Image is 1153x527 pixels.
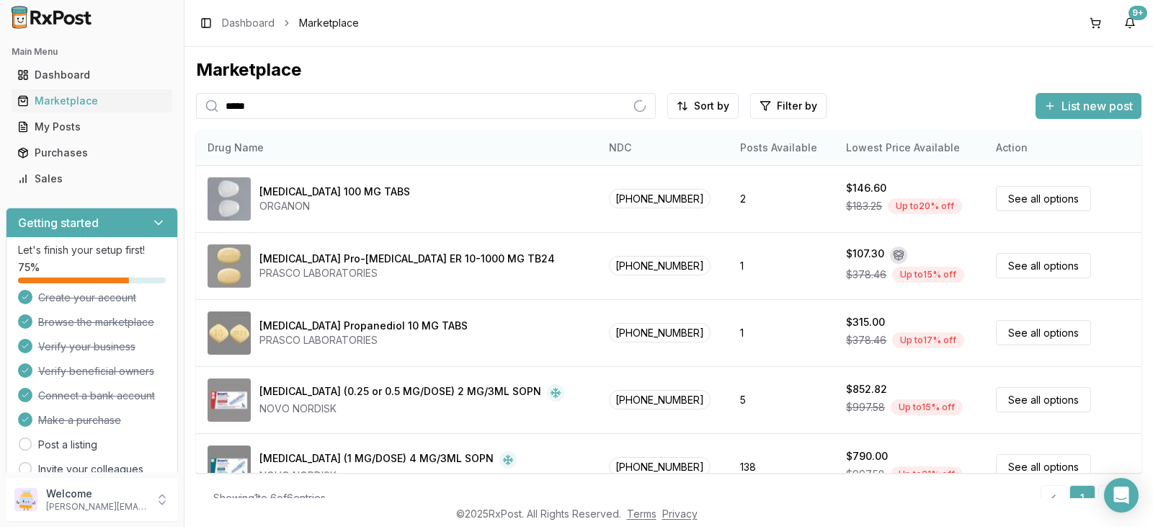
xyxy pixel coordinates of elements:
a: My Posts [12,114,172,140]
div: Marketplace [196,58,1141,81]
div: $790.00 [846,449,888,464]
a: See all options [996,387,1091,412]
button: Marketplace [6,89,178,112]
span: Create your account [38,291,136,305]
button: List new post [1036,93,1141,119]
button: Sort by [667,93,739,119]
span: Connect a bank account [38,389,155,403]
th: Drug Name [196,130,597,165]
span: [PHONE_NUMBER] [609,457,711,477]
div: $146.60 [846,181,886,195]
img: Ozempic (1 MG/DOSE) 4 MG/3ML SOPN [208,446,251,489]
div: [MEDICAL_DATA] Propanediol 10 MG TABS [259,319,468,333]
p: Let's finish your setup first! [18,243,166,257]
span: 75 % [18,260,40,275]
th: Lowest Price Available [834,130,984,165]
a: Post a listing [38,438,97,452]
div: Up to 15 % off [891,399,963,415]
img: User avatar [14,488,37,511]
p: Welcome [46,487,146,501]
a: Terms [627,508,656,520]
span: Marketplace [299,16,359,30]
nav: breadcrumb [222,16,359,30]
span: [PHONE_NUMBER] [609,390,711,409]
div: [MEDICAL_DATA] (1 MG/DOSE) 4 MG/3ML SOPN [259,451,494,469]
span: [PHONE_NUMBER] [609,323,711,342]
td: 1 [729,232,834,299]
a: See all options [996,186,1091,211]
div: Marketplace [17,94,166,108]
span: [PHONE_NUMBER] [609,189,711,208]
span: Browse the marketplace [38,315,154,329]
span: Make a purchase [38,413,121,428]
button: My Posts [6,115,178,138]
a: Dashboard [12,62,172,88]
div: Sales [17,172,166,186]
span: $997.58 [846,467,885,482]
img: Dapagliflozin Pro-metFORMIN ER 10-1000 MG TB24 [208,244,251,288]
div: 9+ [1128,6,1147,20]
td: 1 [729,299,834,366]
button: Dashboard [6,63,178,87]
a: 1 [1069,485,1095,511]
button: 9+ [1118,12,1141,35]
img: Cozaar 100 MG TABS [208,177,251,221]
div: Up to 15 % off [892,267,964,283]
img: Ozempic (0.25 or 0.5 MG/DOSE) 2 MG/3ML SOPN [208,378,251,422]
span: Verify beneficial owners [38,364,154,378]
img: Dapagliflozin Propanediol 10 MG TABS [208,311,251,355]
div: Up to 20 % off [888,198,962,214]
div: ORGANON [259,199,410,213]
td: 5 [729,366,834,433]
span: List new post [1061,97,1133,115]
th: Action [984,130,1141,165]
div: $107.30 [846,247,884,264]
th: Posts Available [729,130,834,165]
div: [MEDICAL_DATA] Pro-[MEDICAL_DATA] ER 10-1000 MG TB24 [259,252,555,266]
a: Invite your colleagues [38,462,143,477]
div: $852.82 [846,382,887,397]
a: See all options [996,320,1091,345]
a: Purchases [12,140,172,166]
div: NOVO NORDISK [259,402,564,416]
div: Up to 21 % off [891,466,963,482]
a: Privacy [662,508,698,520]
td: 138 [729,433,834,500]
div: Up to 17 % off [892,332,964,348]
button: Filter by [750,93,827,119]
a: Dashboard [222,16,275,30]
div: [MEDICAL_DATA] 100 MG TABS [259,185,410,199]
span: $997.58 [846,400,885,415]
span: Filter by [777,99,817,113]
div: PRASCO LABORATORIES [259,266,555,280]
a: Sales [12,166,172,192]
a: See all options [996,253,1091,278]
div: Showing 1 to 6 of 6 entries [213,491,326,505]
span: Verify your business [38,340,135,354]
h2: Main Menu [12,46,172,58]
span: [PHONE_NUMBER] [609,256,711,275]
div: PRASCO LABORATORIES [259,333,468,347]
td: 2 [729,165,834,232]
a: See all options [996,454,1091,479]
span: Sort by [694,99,729,113]
div: Open Intercom Messenger [1104,478,1139,513]
button: Purchases [6,141,178,164]
div: NOVO NORDISK [259,469,517,483]
img: RxPost Logo [6,6,98,29]
a: Marketplace [12,88,172,114]
span: $378.46 [846,333,886,347]
div: My Posts [17,120,166,134]
button: Sales [6,167,178,190]
h3: Getting started [18,214,99,231]
span: $183.25 [846,199,882,213]
a: List new post [1036,100,1141,115]
span: $378.46 [846,267,886,282]
th: NDC [597,130,729,165]
div: Purchases [17,146,166,160]
div: Dashboard [17,68,166,82]
p: [PERSON_NAME][EMAIL_ADDRESS][DOMAIN_NAME] [46,501,146,513]
nav: pagination [1041,485,1124,511]
div: $315.00 [846,315,885,329]
div: [MEDICAL_DATA] (0.25 or 0.5 MG/DOSE) 2 MG/3ML SOPN [259,384,541,402]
